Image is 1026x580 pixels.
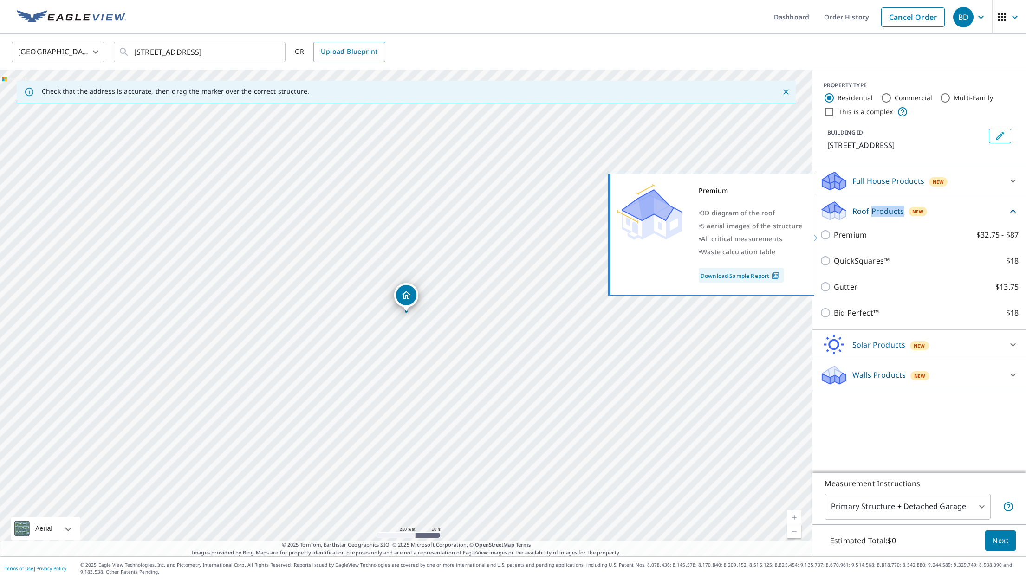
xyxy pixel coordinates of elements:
div: Full House ProductsNew [820,170,1019,192]
div: Aerial [11,517,80,540]
span: Upload Blueprint [321,46,377,58]
div: • [699,232,802,245]
p: Full House Products [852,175,924,187]
p: Measurement Instructions [825,478,1014,489]
p: Solar Products [852,339,905,350]
span: 3D diagram of the roof [701,208,775,217]
a: Upload Blueprint [313,42,385,62]
div: PROPERTY TYPE [824,81,1015,90]
p: Bid Perfect™ [834,307,879,318]
div: Roof ProductsNew [820,200,1019,222]
img: Premium [617,184,682,240]
p: | [5,566,66,571]
label: Commercial [895,93,933,103]
div: BD [953,7,974,27]
a: Cancel Order [881,7,945,27]
button: Close [780,86,792,98]
input: Search by address or latitude-longitude [134,39,266,65]
div: • [699,206,802,219]
span: New [933,178,944,186]
label: Residential [838,93,873,103]
p: Estimated Total: $0 [823,530,903,551]
img: EV Logo [17,10,126,24]
div: Walls ProductsNew [820,364,1019,386]
p: BUILDING ID [827,129,863,136]
label: Multi-Family [954,93,993,103]
div: OR [295,42,385,62]
p: Roof Products [852,206,904,217]
div: Primary Structure + Detached Garage [825,494,991,520]
button: Next [985,530,1016,551]
div: • [699,245,802,258]
p: QuickSquares™ [834,255,890,266]
span: All critical measurements [701,234,782,243]
div: Solar ProductsNew [820,334,1019,356]
p: $32.75 - $87 [976,229,1019,240]
a: Terms of Use [5,565,33,572]
p: $13.75 [995,281,1019,292]
a: OpenStreetMap [475,541,514,548]
span: © 2025 TomTom, Earthstar Geographics SIO, © 2025 Microsoft Corporation, © [282,541,531,549]
img: Pdf Icon [769,271,782,280]
div: Aerial [32,517,55,540]
p: Check that the address is accurate, then drag the marker over the correct structure. [42,87,309,96]
span: Waste calculation table [701,247,775,256]
p: Gutter [834,281,857,292]
a: Download Sample Report [699,268,784,283]
div: [GEOGRAPHIC_DATA] [12,39,104,65]
button: Edit building 1 [989,129,1011,143]
div: Dropped pin, building 1, Residential property, 3062 Albion St Denver, CO 80207 [394,283,418,312]
a: Current Level 17, Zoom Out [787,524,801,538]
a: Current Level 17, Zoom In [787,510,801,524]
span: New [914,372,925,380]
div: • [699,219,802,232]
p: $18 [1006,307,1019,318]
span: New [912,208,923,215]
p: $18 [1006,255,1019,266]
span: New [914,342,925,349]
a: Terms [516,541,531,548]
p: Premium [834,229,867,240]
p: © 2025 Eagle View Technologies, Inc. and Pictometry International Corp. All Rights Reserved. Repo... [80,561,1021,575]
span: Next [993,535,1008,547]
div: Premium [699,184,802,197]
a: Privacy Policy [36,565,66,572]
p: [STREET_ADDRESS] [827,140,985,151]
span: 5 aerial images of the structure [701,221,802,230]
label: This is a complex [838,107,893,116]
p: Walls Products [852,369,906,380]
